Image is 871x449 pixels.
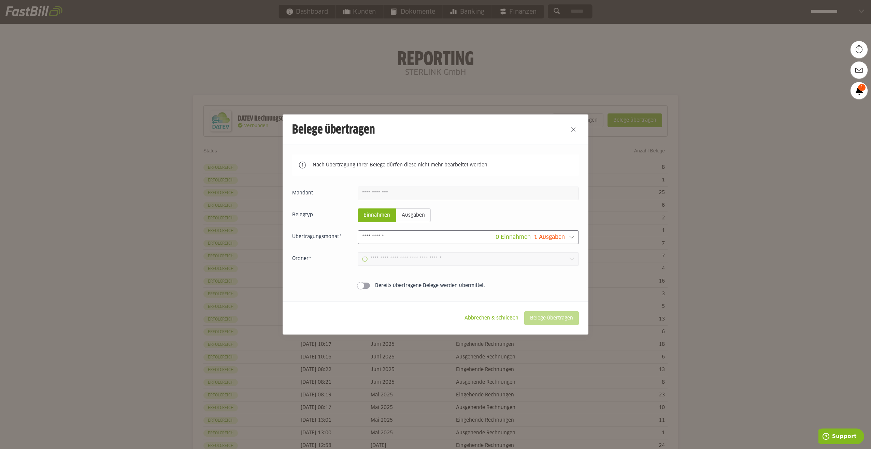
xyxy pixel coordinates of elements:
[396,208,431,222] sl-radio-button: Ausgaben
[858,84,866,91] span: 1
[534,234,565,240] span: 1 Ausgaben
[496,234,531,240] span: 0 Einnahmen
[818,428,864,446] iframe: Öffnet ein Widget, in dem Sie weitere Informationen finden
[292,282,579,289] sl-switch: Bereits übertragene Belege werden übermittelt
[358,208,396,222] sl-radio-button: Einnahmen
[851,82,868,99] a: 1
[524,311,579,325] sl-button: Belege übertragen
[459,311,524,325] sl-button: Abbrechen & schließen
